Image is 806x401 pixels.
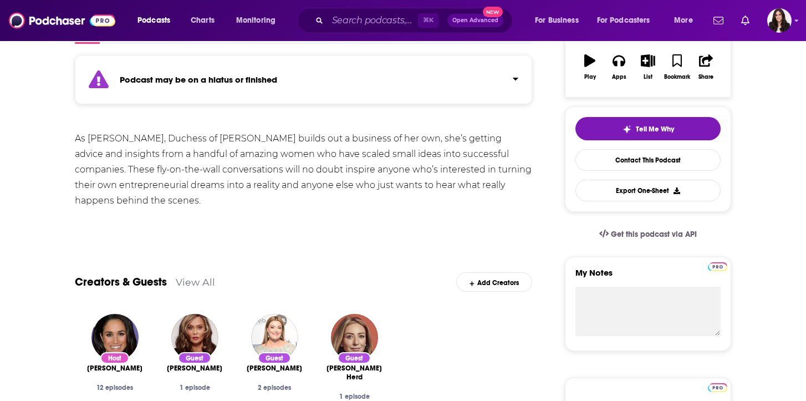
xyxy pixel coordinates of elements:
[130,12,185,29] button: open menu
[456,272,532,292] div: Add Creators
[708,382,727,392] a: Pro website
[666,12,707,29] button: open menu
[228,12,290,29] button: open menu
[75,131,532,209] div: As [PERSON_NAME], Duchess of [PERSON_NAME] builds out a business of her own, she’s getting advice...
[338,352,371,364] div: Guest
[9,10,115,31] img: Podchaser - Follow, Share and Rate Podcasts
[167,364,222,373] a: Tina Knowles
[636,125,674,134] span: Tell Me Why
[251,314,298,361] img: Jamie Kern Lima
[698,74,713,80] div: Share
[767,8,792,33] span: Logged in as RebeccaShapiro
[331,314,378,361] img: Whitney Wolfe Herd
[483,7,503,17] span: New
[323,364,385,382] a: Whitney Wolfe Herd
[623,125,631,134] img: tell me why sparkle
[597,13,650,28] span: For Podcasters
[708,262,727,271] img: Podchaser Pro
[75,275,167,289] a: Creators & Guests
[328,12,418,29] input: Search podcasts, credits, & more...
[634,47,662,87] button: List
[708,383,727,392] img: Podchaser Pro
[575,47,604,87] button: Play
[612,74,626,80] div: Apps
[708,261,727,271] a: Pro website
[584,74,596,80] div: Play
[323,364,385,382] span: [PERSON_NAME] Herd
[247,364,302,373] span: [PERSON_NAME]
[709,11,728,30] a: Show notifications dropdown
[737,11,754,30] a: Show notifications dropdown
[87,364,142,373] span: [PERSON_NAME]
[611,230,697,239] span: Get this podcast via API
[183,12,221,29] a: Charts
[604,47,633,87] button: Apps
[418,13,438,28] span: ⌘ K
[575,149,721,171] a: Contact This Podcast
[644,74,652,80] div: List
[575,117,721,140] button: tell me why sparkleTell Me Why
[137,13,170,28] span: Podcasts
[692,47,721,87] button: Share
[527,12,593,29] button: open menu
[590,221,706,248] a: Get this podcast via API
[100,352,129,364] div: Host
[167,364,222,373] span: [PERSON_NAME]
[575,180,721,201] button: Export One-Sheet
[767,8,792,33] button: Show profile menu
[535,13,579,28] span: For Business
[120,74,277,85] strong: Podcast may be on a hiatus or finished
[575,267,721,287] label: My Notes
[176,276,215,288] a: View All
[674,13,693,28] span: More
[236,13,276,28] span: Monitoring
[84,384,146,392] div: 12 episodes
[191,13,215,28] span: Charts
[178,352,211,364] div: Guest
[243,384,305,392] div: 2 episodes
[247,364,302,373] a: Jamie Kern Lima
[767,8,792,33] img: User Profile
[590,12,666,29] button: open menu
[452,18,498,23] span: Open Advanced
[171,314,218,361] img: Tina Knowles
[662,47,691,87] button: Bookmark
[258,352,291,364] div: Guest
[164,384,226,392] div: 1 episode
[664,74,690,80] div: Bookmark
[323,393,385,400] div: 1 episode
[91,314,139,361] img: Meghan Markle
[75,62,532,104] section: Click to expand status details
[308,8,523,33] div: Search podcasts, credits, & more...
[87,364,142,373] a: Meghan Markle
[447,14,503,27] button: Open AdvancedNew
